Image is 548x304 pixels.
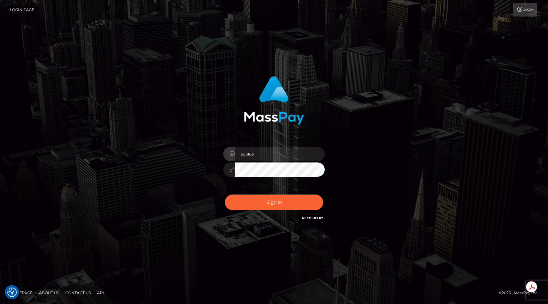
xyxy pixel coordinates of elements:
div: © 2025 , MassPay Inc. [499,289,543,296]
img: MassPay Login [244,76,304,125]
a: Need Help? [302,216,323,220]
a: Login Page [10,3,34,17]
button: Consent Preferences [7,287,17,297]
a: Contact Us [63,288,93,298]
button: Sign in [225,195,323,210]
a: About Us [36,288,62,298]
input: Username... [235,147,325,161]
img: Revisit consent button [7,287,17,297]
a: Login [513,3,537,17]
a: API [95,288,107,298]
a: Homepage [7,288,35,298]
